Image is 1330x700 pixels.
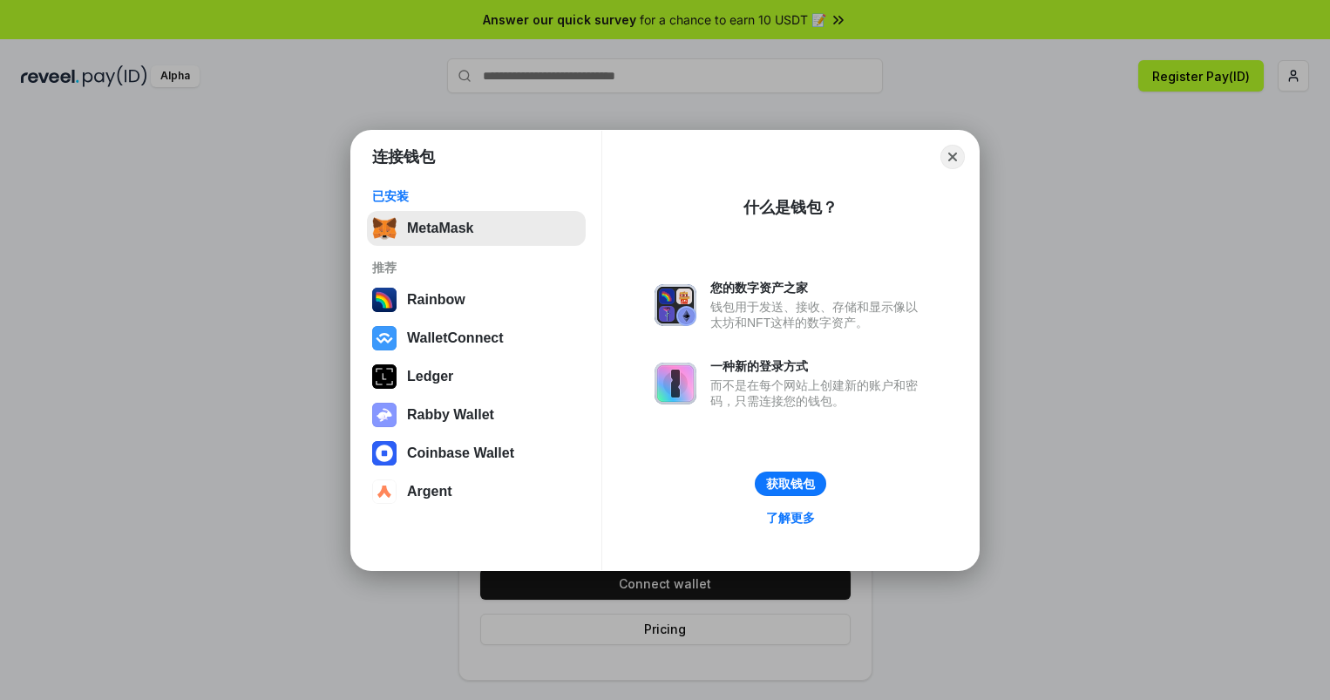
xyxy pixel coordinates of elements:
button: Ledger [367,359,586,394]
div: WalletConnect [407,330,504,346]
img: svg+xml,%3Csvg%20xmlns%3D%22http%3A%2F%2Fwww.w3.org%2F2000%2Fsvg%22%20fill%3D%22none%22%20viewBox... [372,403,397,427]
div: 了解更多 [766,510,815,526]
img: svg+xml,%3Csvg%20xmlns%3D%22http%3A%2F%2Fwww.w3.org%2F2000%2Fsvg%22%20width%3D%2228%22%20height%3... [372,364,397,389]
img: svg+xml,%3Csvg%20xmlns%3D%22http%3A%2F%2Fwww.w3.org%2F2000%2Fsvg%22%20fill%3D%22none%22%20viewBox... [655,284,696,326]
div: 而不是在每个网站上创建新的账户和密码，只需连接您的钱包。 [710,377,926,409]
img: svg+xml,%3Csvg%20width%3D%2228%22%20height%3D%2228%22%20viewBox%3D%220%200%2028%2028%22%20fill%3D... [372,479,397,504]
button: Coinbase Wallet [367,436,586,471]
div: 一种新的登录方式 [710,358,926,374]
div: Rabby Wallet [407,407,494,423]
div: Rainbow [407,292,465,308]
img: svg+xml,%3Csvg%20width%3D%22120%22%20height%3D%22120%22%20viewBox%3D%220%200%20120%20120%22%20fil... [372,288,397,312]
div: 获取钱包 [766,476,815,492]
button: Close [940,145,965,169]
img: svg+xml,%3Csvg%20width%3D%2228%22%20height%3D%2228%22%20viewBox%3D%220%200%2028%2028%22%20fill%3D... [372,326,397,350]
button: Rainbow [367,282,586,317]
button: WalletConnect [367,321,586,356]
button: 获取钱包 [755,472,826,496]
div: 已安装 [372,188,580,204]
div: 钱包用于发送、接收、存储和显示像以太坊和NFT这样的数字资产。 [710,299,926,330]
div: 什么是钱包？ [743,197,838,218]
div: 推荐 [372,260,580,275]
button: MetaMask [367,211,586,246]
div: Coinbase Wallet [407,445,514,461]
h1: 连接钱包 [372,146,435,167]
img: svg+xml,%3Csvg%20xmlns%3D%22http%3A%2F%2Fwww.w3.org%2F2000%2Fsvg%22%20fill%3D%22none%22%20viewBox... [655,363,696,404]
img: svg+xml,%3Csvg%20fill%3D%22none%22%20height%3D%2233%22%20viewBox%3D%220%200%2035%2033%22%20width%... [372,216,397,241]
button: Rabby Wallet [367,398,586,432]
div: 您的数字资产之家 [710,280,926,296]
div: Argent [407,484,452,500]
div: Ledger [407,369,453,384]
img: svg+xml,%3Csvg%20width%3D%2228%22%20height%3D%2228%22%20viewBox%3D%220%200%2028%2028%22%20fill%3D... [372,441,397,466]
div: MetaMask [407,221,473,236]
a: 了解更多 [756,506,825,529]
button: Argent [367,474,586,509]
